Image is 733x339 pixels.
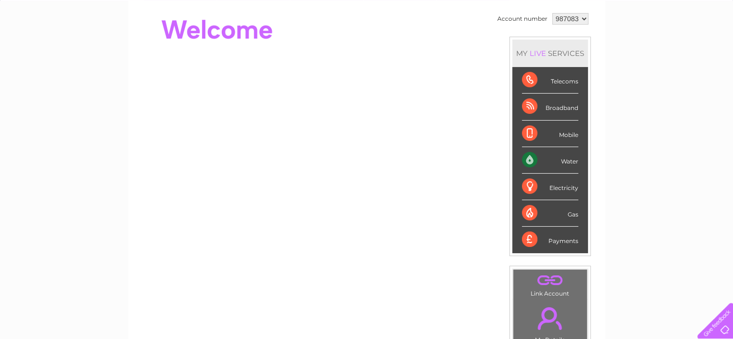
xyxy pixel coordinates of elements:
a: Telecoms [614,41,643,48]
a: Water [563,41,582,48]
a: . [516,272,585,289]
div: Electricity [522,174,578,200]
div: Water [522,147,578,174]
a: 0333 014 3131 [551,5,618,17]
a: Blog [649,41,663,48]
div: Mobile [522,121,578,147]
a: Contact [669,41,693,48]
a: . [516,301,585,335]
div: Broadband [522,94,578,120]
div: Gas [522,200,578,227]
img: logo.png [26,25,75,54]
div: Payments [522,227,578,253]
a: Energy [587,41,609,48]
td: Account number [495,11,550,27]
div: Clear Business is a trading name of Verastar Limited (registered in [GEOGRAPHIC_DATA] No. 3667643... [139,5,595,47]
div: LIVE [528,49,548,58]
a: Log out [701,41,724,48]
div: MY SERVICES [512,40,588,67]
div: Telecoms [522,67,578,94]
td: Link Account [513,269,587,299]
